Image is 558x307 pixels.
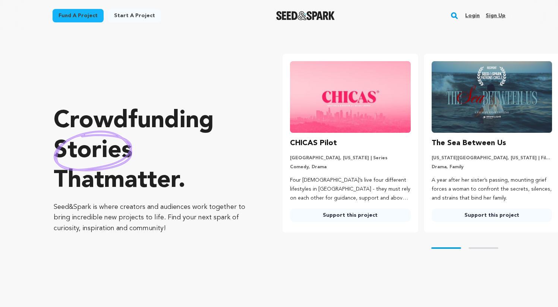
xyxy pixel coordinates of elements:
[290,155,410,161] p: [GEOGRAPHIC_DATA], [US_STATE] | Series
[276,11,335,20] img: Seed&Spark Logo Dark Mode
[104,169,178,193] span: matter
[54,106,253,196] p: Crowdfunding that .
[276,11,335,20] a: Seed&Spark Homepage
[486,10,505,22] a: Sign up
[432,137,506,149] h3: The Sea Between Us
[432,209,552,222] a: Support this project
[290,176,410,203] p: Four [DEMOGRAPHIC_DATA]’s live four different lifestyles in [GEOGRAPHIC_DATA] - they must rely on...
[54,202,253,234] p: Seed&Spark is where creators and audiences work together to bring incredible new projects to life...
[290,61,410,133] img: CHICAS Pilot image
[53,9,104,22] a: Fund a project
[108,9,161,22] a: Start a project
[290,164,410,170] p: Comedy, Drama
[290,209,410,222] a: Support this project
[432,61,552,133] img: The Sea Between Us image
[432,164,552,170] p: Drama, Family
[432,155,552,161] p: [US_STATE][GEOGRAPHIC_DATA], [US_STATE] | Film Short
[432,176,552,203] p: A year after her sister’s passing, mounting grief forces a woman to confront the secrets, silence...
[290,137,337,149] h3: CHICAS Pilot
[465,10,480,22] a: Login
[54,131,132,171] img: hand sketched image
